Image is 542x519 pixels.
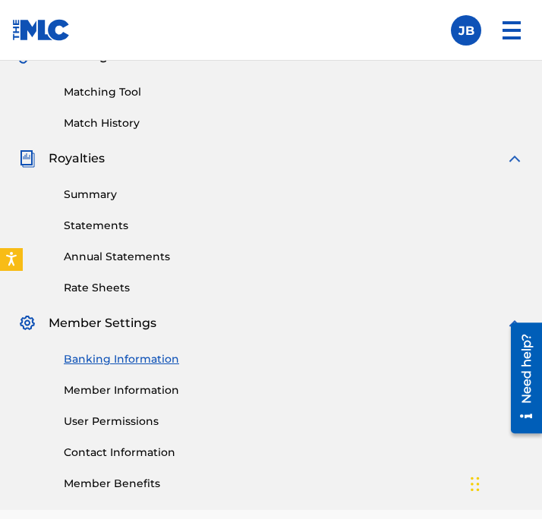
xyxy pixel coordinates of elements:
[64,476,524,492] a: Member Benefits
[493,12,530,49] img: menu
[64,445,524,461] a: Contact Information
[451,15,481,46] div: User Menu
[49,149,105,168] span: Royalties
[64,414,524,429] a: User Permissions
[64,249,524,265] a: Annual Statements
[12,19,71,41] img: MLC Logo
[471,461,480,507] div: Drag
[64,115,524,131] a: Match History
[64,84,524,100] a: Matching Tool
[466,446,542,519] iframe: Chat Widget
[18,149,36,168] img: Royalties
[506,314,524,332] img: expand
[18,314,36,332] img: Member Settings
[64,382,524,398] a: Member Information
[506,149,524,168] img: expand
[64,280,524,296] a: Rate Sheets
[64,218,524,234] a: Statements
[499,317,542,439] iframe: Resource Center
[49,314,156,332] span: Member Settings
[64,187,524,203] a: Summary
[64,351,524,367] a: Banking Information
